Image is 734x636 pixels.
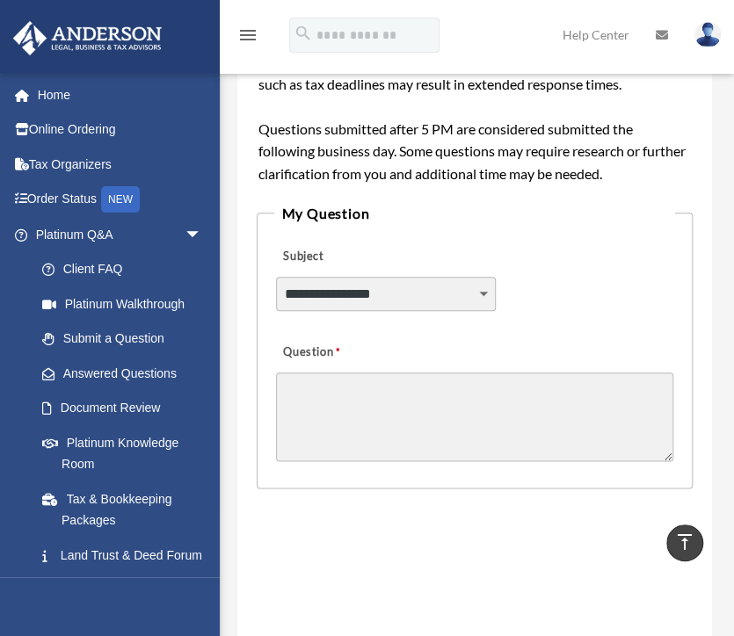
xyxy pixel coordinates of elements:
a: Home [12,77,229,112]
a: Tax & Bookkeeping Packages [25,481,229,538]
a: Order StatusNEW [12,182,229,218]
a: Submit a Question [25,322,220,357]
iframe: reCAPTCHA [262,543,529,611]
a: menu [237,31,258,46]
a: Platinum Q&Aarrow_drop_down [12,217,229,252]
img: User Pic [694,22,721,47]
img: Anderson Advisors Platinum Portal [8,21,167,55]
i: menu [237,25,258,46]
a: Land Trust & Deed Forum [25,538,229,573]
div: NEW [101,186,140,213]
a: vertical_align_top [666,524,703,561]
label: Question [276,340,412,365]
i: vertical_align_top [674,531,695,553]
a: Platinum Knowledge Room [25,425,229,481]
a: Tax Organizers [12,147,229,182]
label: Subject [276,244,443,269]
a: Portal Feedback [25,573,229,608]
a: Platinum Walkthrough [25,286,229,322]
i: search [294,24,313,43]
a: Online Ordering [12,112,229,148]
legend: My Question [274,201,674,226]
a: Answered Questions [25,356,229,391]
span: arrow_drop_down [185,217,220,253]
a: Client FAQ [25,252,229,287]
a: Document Review [25,391,229,426]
